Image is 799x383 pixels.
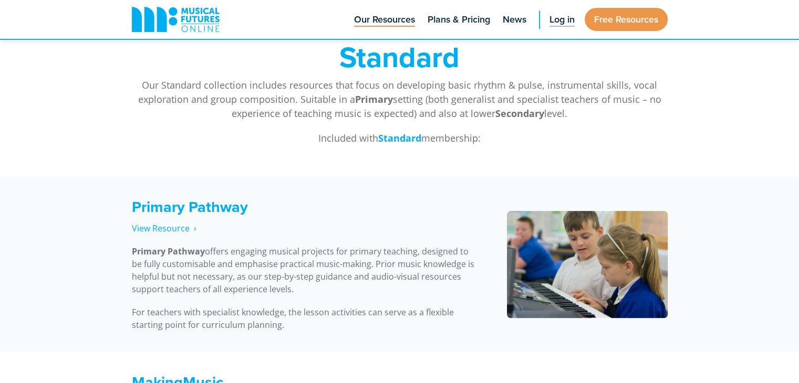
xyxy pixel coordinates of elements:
a: Standard [378,132,421,145]
a: Primary Pathway [132,196,248,218]
span: Our Resources [354,13,415,27]
span: News [503,13,526,27]
strong: Standard [378,132,421,144]
strong: Primary [355,93,393,105]
span: Plans & Pricing [428,13,490,27]
p: Our Standard collection includes resources that focus on developing basic rhythm & pulse, instrum... [132,78,668,121]
a: Free Resources [585,8,668,31]
a: View Resource‎‏‏‎ ‎ › [132,222,196,235]
h1: Standard [132,42,668,72]
p: Included with membership: [132,131,668,145]
strong: Primary Pathway [132,246,205,257]
span: Log in [549,13,575,27]
p: offers engaging musical projects for primary teaching, designed to be fully customisable and emph... [132,245,480,295]
span: View Resource‎‏‏‎ ‎ › [132,222,196,234]
strong: Secondary [495,107,544,120]
p: For teachers with specialist knowledge, the lesson activities can serve as a flexible starting po... [132,306,480,331]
